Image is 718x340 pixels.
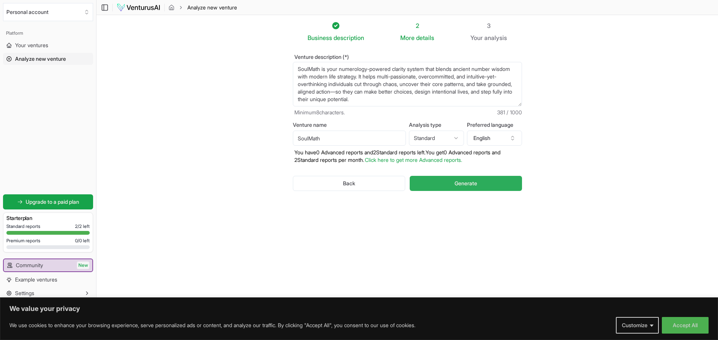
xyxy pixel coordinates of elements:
[484,34,507,42] span: analysis
[400,21,434,30] div: 2
[77,262,89,269] span: New
[3,3,93,21] button: Select an organization
[75,223,90,229] span: 2 / 2 left
[6,238,40,244] span: Premium reports
[3,27,93,39] div: Platform
[662,317,709,334] button: Accept All
[293,176,406,191] button: Back
[3,194,93,209] a: Upgrade to a paid plan
[293,54,522,60] label: Venture description (*)
[294,109,345,116] span: Minimum 8 characters.
[15,55,66,63] span: Analyze new venture
[4,259,92,271] a: CommunityNew
[293,122,406,128] label: Venture name
[6,223,40,229] span: Standard reports
[26,198,79,206] span: Upgrade to a paid plan
[616,317,659,334] button: Customize
[416,34,434,42] span: details
[9,321,415,330] p: We use cookies to enhance your browsing experience, serve personalized ads or content, and analyz...
[293,149,522,164] p: You have 0 Advanced reports and 2 Standard reports left. Y ou get 0 Advanced reports and 2 Standa...
[467,122,522,128] label: Preferred language
[410,176,522,191] button: Generate
[455,180,477,187] span: Generate
[3,287,93,299] button: Settings
[75,238,90,244] span: 0 / 0 left
[308,33,332,42] span: Business
[293,131,406,146] input: Optional venture name
[168,4,237,11] nav: breadcrumb
[470,21,507,30] div: 3
[497,109,522,116] span: 381 / 1000
[6,214,90,222] h3: Starter plan
[116,3,161,12] img: logo
[400,33,415,42] span: More
[3,274,93,286] a: Example ventures
[409,122,464,128] label: Analysis type
[16,262,43,269] span: Community
[365,157,462,163] a: Click here to get more Advanced reports.
[15,289,34,297] span: Settings
[470,33,483,42] span: Your
[15,276,57,283] span: Example ventures
[187,4,237,11] span: Analyze new venture
[9,304,709,313] p: We value your privacy
[467,131,522,146] button: English
[3,53,93,65] a: Analyze new venture
[15,42,48,49] span: Your ventures
[334,34,364,42] span: description
[3,39,93,51] a: Your ventures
